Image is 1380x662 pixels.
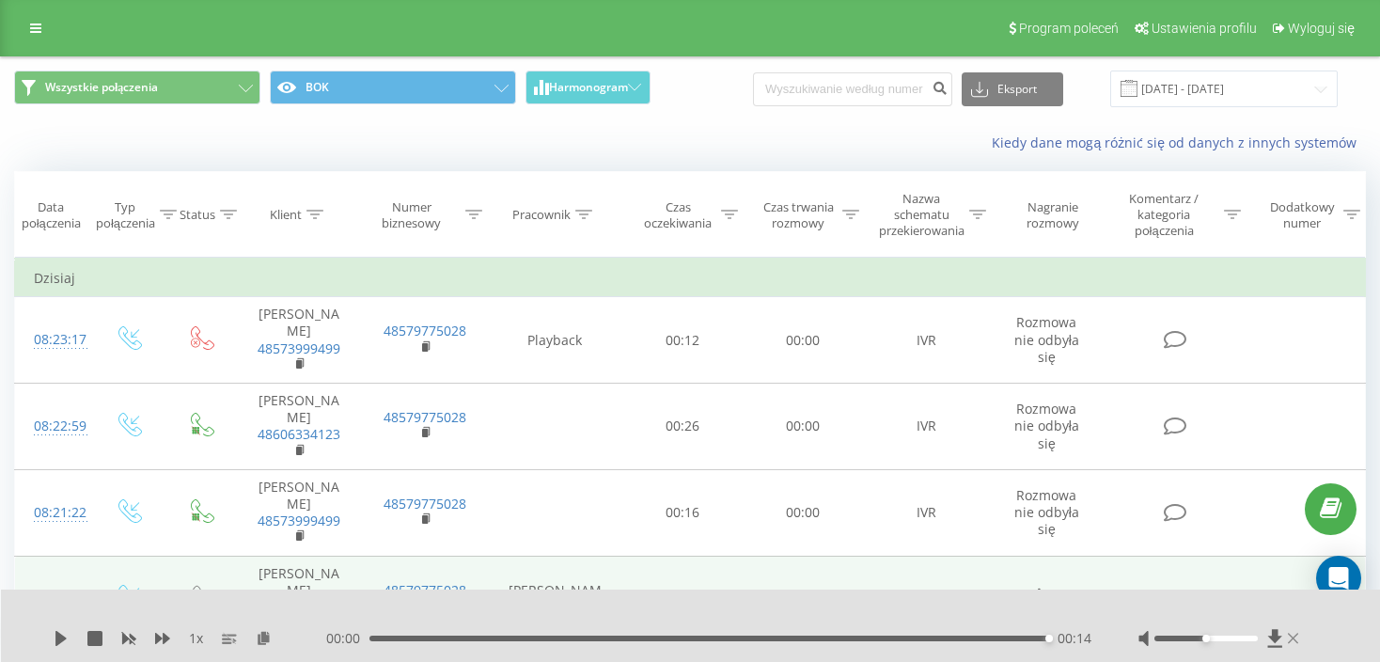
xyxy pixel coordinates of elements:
a: 48573999499 [258,512,340,529]
div: Klient [270,207,302,223]
td: 00:12 [622,297,743,384]
span: Rozmowa nie odbyła się [1014,486,1079,538]
button: Wszystkie połączenia [14,71,260,104]
span: Wszystkie połączenia [45,80,158,95]
span: Program poleceń [1019,21,1119,36]
a: 48579775028 [384,581,466,599]
td: 00:14 [743,556,863,642]
span: Harmonogram [549,81,628,94]
td: 00:26 [622,384,743,470]
div: 08:23:17 [34,322,73,358]
div: Typ połączenia [96,199,155,231]
a: 48606334123 [258,425,340,443]
div: Accessibility label [1202,635,1210,642]
td: [PERSON_NAME] (SIP) [487,556,622,642]
span: Wyloguj się [1288,21,1355,36]
a: 48573999499 [258,339,340,357]
a: 48579775028 [384,322,466,339]
div: Numer biznesowy [362,199,461,231]
a: Kiedy dane mogą różnić się od danych z innych systemów [992,134,1366,151]
td: 00:43 [622,556,743,642]
td: 00:16 [622,469,743,556]
span: Rozmowa nie odbyła się [1014,313,1079,365]
td: IVR [863,469,988,556]
a: 48579775028 [384,495,466,512]
div: Czas trwania rozmowy [760,199,837,231]
td: Playback [487,297,622,384]
div: Status [180,207,215,223]
button: Harmonogram [525,71,651,104]
td: IVR [863,556,988,642]
td: [PERSON_NAME] [236,469,361,556]
td: 00:00 [743,384,863,470]
td: [PERSON_NAME] [236,297,361,384]
button: BOK [270,71,516,104]
td: Dzisiaj [15,260,1366,297]
button: Eksport [962,72,1063,106]
div: Pracownik [512,207,571,223]
td: IVR [863,384,988,470]
span: Rozmowa nie odbyła się [1014,400,1079,451]
td: [PERSON_NAME] [236,384,361,470]
span: 00:14 [1058,629,1091,648]
td: 00:00 [743,469,863,556]
div: Accessibility label [1045,635,1053,642]
div: Dodatkowy numer [1266,199,1339,231]
td: IVR [863,297,988,384]
div: 08:21:22 [34,495,73,531]
span: Ustawienia profilu [1152,21,1257,36]
a: 48579775028 [384,408,466,426]
div: Czas oczekiwania [639,199,716,231]
div: Nazwa schematu przekierowania [879,191,964,239]
span: 00:00 [326,629,369,648]
td: 00:00 [743,297,863,384]
div: Data połączenia [15,199,86,231]
div: Komentarz / kategoria połączenia [1109,191,1219,239]
div: 08:22:59 [34,408,73,445]
td: [PERSON_NAME] [236,556,361,642]
div: 08:20:31 [34,580,73,617]
div: Nagranie rozmowy [1006,199,1100,231]
span: 1 x [189,629,203,648]
input: Wyszukiwanie według numeru [753,72,952,106]
div: Open Intercom Messenger [1316,556,1361,601]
